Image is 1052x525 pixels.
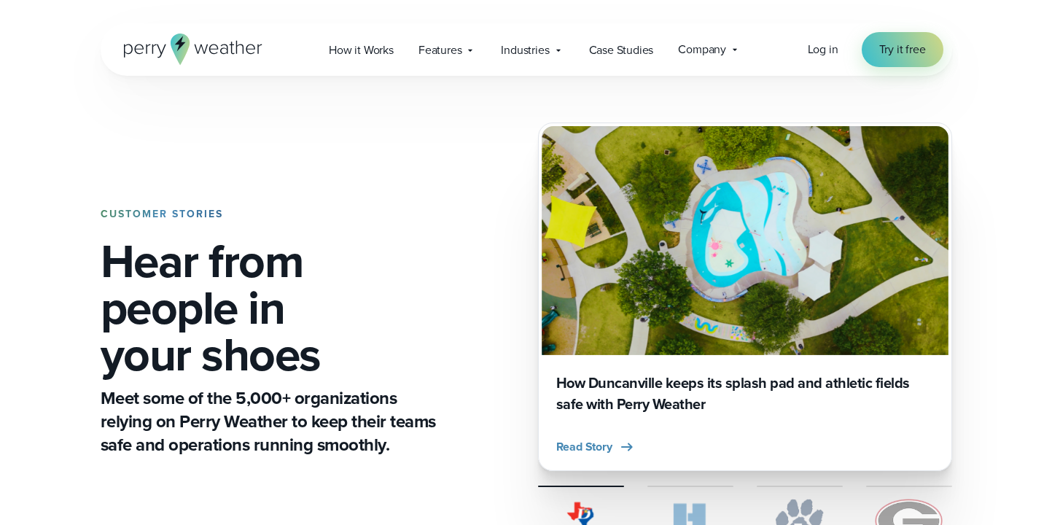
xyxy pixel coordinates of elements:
span: Company [678,41,726,58]
span: Read Story [556,438,612,456]
a: Try it free [862,32,943,67]
a: Case Studies [577,35,666,65]
span: How it Works [329,42,394,59]
button: Read Story [556,438,636,456]
a: How it Works [316,35,406,65]
a: Duncanville Splash Pad How Duncanville keeps its splash pad and athletic fields safe with Perry W... [538,122,952,471]
p: Meet some of the 5,000+ organizations relying on Perry Weather to keep their teams safe and opera... [101,386,442,456]
img: Duncanville Splash Pad [542,126,948,355]
span: Try it free [879,41,926,58]
div: slideshow [538,122,952,471]
strong: CUSTOMER STORIES [101,206,223,222]
span: Features [418,42,462,59]
a: Log in [808,41,838,58]
h1: Hear from people in your shoes [101,238,442,378]
span: Case Studies [589,42,654,59]
span: Industries [501,42,549,59]
h3: How Duncanville keeps its splash pad and athletic fields safe with Perry Weather [556,373,934,415]
div: 1 of 4 [538,122,952,471]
